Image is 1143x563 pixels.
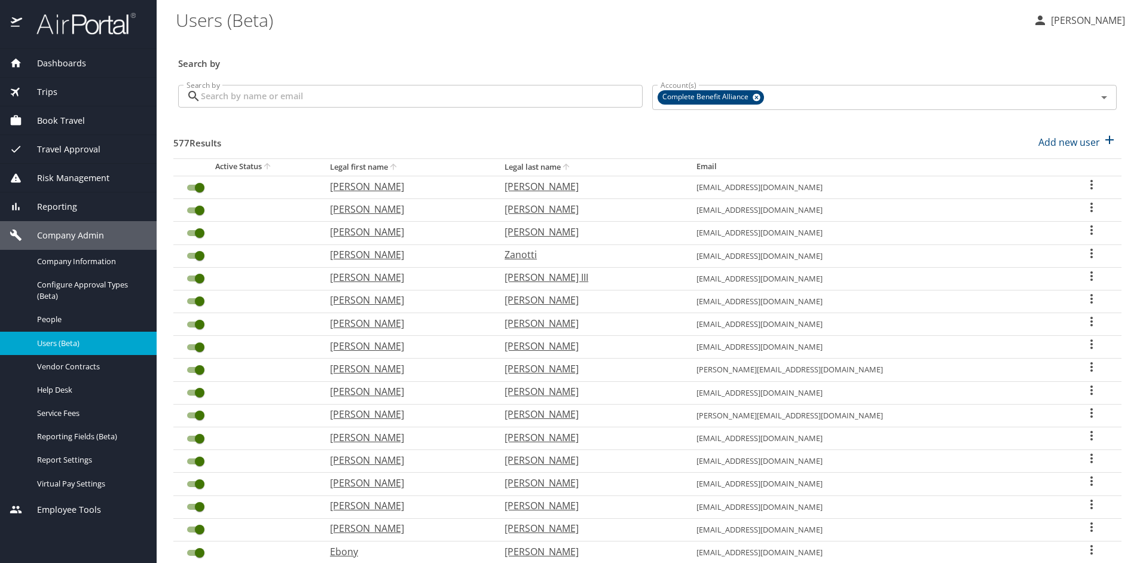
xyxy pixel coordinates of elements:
p: [PERSON_NAME] [330,362,481,376]
p: [PERSON_NAME] [505,293,673,307]
span: Virtual Pay Settings [37,478,142,489]
p: [PERSON_NAME] [505,498,673,513]
p: [PERSON_NAME] [330,521,481,536]
td: [EMAIL_ADDRESS][DOMAIN_NAME] [687,313,1062,336]
span: Complete Benefit Alliance [658,91,756,103]
th: Active Status [173,158,320,176]
th: Email [687,158,1062,176]
img: icon-airportal.png [11,12,23,35]
span: Travel Approval [22,143,100,156]
td: [PERSON_NAME][EMAIL_ADDRESS][DOMAIN_NAME] [687,359,1062,381]
p: [PERSON_NAME] [1047,13,1125,27]
p: [PERSON_NAME] [330,202,481,216]
p: [PERSON_NAME] [505,544,673,559]
td: [EMAIL_ADDRESS][DOMAIN_NAME] [687,427,1062,450]
span: Configure Approval Types (Beta) [37,279,142,302]
p: [PERSON_NAME] [330,430,481,445]
span: Risk Management [22,172,109,185]
p: [PERSON_NAME] [505,362,673,376]
td: [EMAIL_ADDRESS][DOMAIN_NAME] [687,244,1062,267]
p: [PERSON_NAME] [330,247,481,262]
td: [EMAIL_ADDRESS][DOMAIN_NAME] [687,176,1062,198]
p: [PERSON_NAME] [330,270,481,284]
span: People [37,314,142,325]
p: [PERSON_NAME] [505,179,673,194]
td: [EMAIL_ADDRESS][DOMAIN_NAME] [687,199,1062,222]
td: [EMAIL_ADDRESS][DOMAIN_NAME] [687,518,1062,541]
td: [PERSON_NAME][EMAIL_ADDRESS][DOMAIN_NAME] [687,404,1062,427]
p: [PERSON_NAME] [505,430,673,445]
p: [PERSON_NAME] [330,476,481,490]
th: Legal first name [320,158,495,176]
p: Ebony [330,544,481,559]
span: Reporting Fields (Beta) [37,431,142,442]
h1: Users (Beta) [176,1,1023,38]
span: Company Admin [22,229,104,242]
th: Legal last name [495,158,687,176]
button: sort [388,162,400,173]
p: [PERSON_NAME] [505,339,673,353]
span: Company Information [37,256,142,267]
p: Add new user [1038,135,1100,149]
span: Report Settings [37,454,142,466]
p: [PERSON_NAME] [330,407,481,421]
span: Book Travel [22,114,85,127]
p: [PERSON_NAME] [505,384,673,399]
p: [PERSON_NAME] [330,179,481,194]
p: [PERSON_NAME] [505,225,673,239]
span: Trips [22,85,57,99]
button: [PERSON_NAME] [1028,10,1130,31]
img: airportal-logo.png [23,12,136,35]
td: [EMAIL_ADDRESS][DOMAIN_NAME] [687,473,1062,495]
td: [EMAIL_ADDRESS][DOMAIN_NAME] [687,381,1062,404]
p: [PERSON_NAME] [505,202,673,216]
td: [EMAIL_ADDRESS][DOMAIN_NAME] [687,222,1062,244]
span: Employee Tools [22,503,101,516]
span: Service Fees [37,408,142,419]
p: [PERSON_NAME] [505,316,673,331]
p: [PERSON_NAME] [330,453,481,467]
td: [EMAIL_ADDRESS][DOMAIN_NAME] [687,267,1062,290]
h3: Search by [178,50,1117,71]
button: Open [1096,89,1113,106]
td: [EMAIL_ADDRESS][DOMAIN_NAME] [687,336,1062,359]
td: [EMAIL_ADDRESS][DOMAIN_NAME] [687,450,1062,473]
button: sort [561,162,573,173]
h3: 577 Results [173,129,221,150]
span: Dashboards [22,57,86,70]
p: [PERSON_NAME] [505,453,673,467]
p: [PERSON_NAME] [505,476,673,490]
span: Reporting [22,200,77,213]
p: [PERSON_NAME] [330,339,481,353]
td: [EMAIL_ADDRESS][DOMAIN_NAME] [687,290,1062,313]
span: Users (Beta) [37,338,142,349]
p: [PERSON_NAME] [330,498,481,513]
button: sort [262,161,274,173]
span: Vendor Contracts [37,361,142,372]
p: Zanotti [505,247,673,262]
p: [PERSON_NAME] [505,407,673,421]
span: Help Desk [37,384,142,396]
p: [PERSON_NAME] [330,293,481,307]
p: [PERSON_NAME] [330,384,481,399]
td: [EMAIL_ADDRESS][DOMAIN_NAME] [687,495,1062,518]
input: Search by name or email [201,85,643,108]
p: [PERSON_NAME] [330,225,481,239]
p: [PERSON_NAME] [330,316,481,331]
div: Complete Benefit Alliance [658,90,764,105]
button: Add new user [1034,129,1121,155]
p: [PERSON_NAME] [505,521,673,536]
p: [PERSON_NAME] III [505,270,673,284]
